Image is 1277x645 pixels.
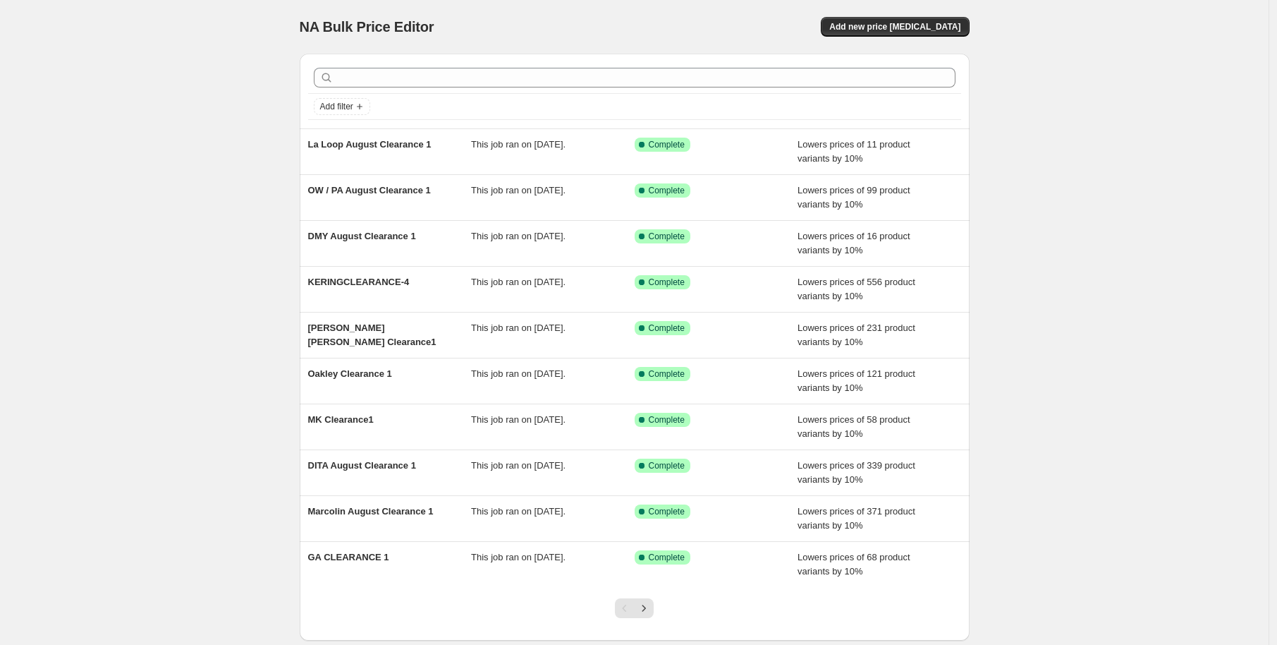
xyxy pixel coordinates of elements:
span: KERINGCLEARANCE-4 [308,277,410,287]
span: This job ran on [DATE]. [471,552,566,562]
span: This job ran on [DATE]. [471,414,566,425]
span: Lowers prices of 339 product variants by 10% [798,460,915,485]
span: This job ran on [DATE]. [471,368,566,379]
span: This job ran on [DATE]. [471,139,566,150]
span: Lowers prices of 16 product variants by 10% [798,231,910,255]
span: This job ran on [DATE]. [471,277,566,287]
span: Lowers prices of 556 product variants by 10% [798,277,915,301]
span: Add filter [320,101,353,112]
span: La Loop August Clearance 1 [308,139,432,150]
span: Oakley Clearance 1 [308,368,392,379]
span: This job ran on [DATE]. [471,506,566,517]
nav: Pagination [615,598,654,618]
span: MK Clearance1 [308,414,374,425]
span: Complete [649,552,685,563]
span: Add new price [MEDICAL_DATA] [829,21,960,32]
span: Complete [649,322,685,334]
span: Lowers prices of 99 product variants by 10% [798,185,910,210]
span: Complete [649,277,685,288]
span: Lowers prices of 58 product variants by 10% [798,414,910,439]
button: Add filter [314,98,370,115]
span: Complete [649,185,685,196]
span: Lowers prices of 11 product variants by 10% [798,139,910,164]
span: This job ran on [DATE]. [471,322,566,333]
span: Lowers prices of 121 product variants by 10% [798,368,915,393]
span: DITA August Clearance 1 [308,460,416,471]
span: [PERSON_NAME] [PERSON_NAME] Clearance1 [308,322,436,347]
span: Marcolin August Clearance 1 [308,506,434,517]
span: Complete [649,506,685,517]
span: NA Bulk Price Editor [300,19,434,35]
span: Complete [649,414,685,426]
span: Complete [649,139,685,150]
span: Complete [649,231,685,242]
span: OW / PA August Clearance 1 [308,185,431,195]
button: Add new price [MEDICAL_DATA] [821,17,969,37]
span: This job ran on [DATE]. [471,460,566,471]
span: Complete [649,368,685,380]
span: Lowers prices of 68 product variants by 10% [798,552,910,577]
span: Complete [649,460,685,471]
span: Lowers prices of 371 product variants by 10% [798,506,915,531]
span: This job ran on [DATE]. [471,231,566,241]
span: DMY August Clearance 1 [308,231,416,241]
span: This job ran on [DATE]. [471,185,566,195]
span: GA CLEARANCE 1 [308,552,389,562]
button: Next [634,598,654,618]
span: Lowers prices of 231 product variants by 10% [798,322,915,347]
